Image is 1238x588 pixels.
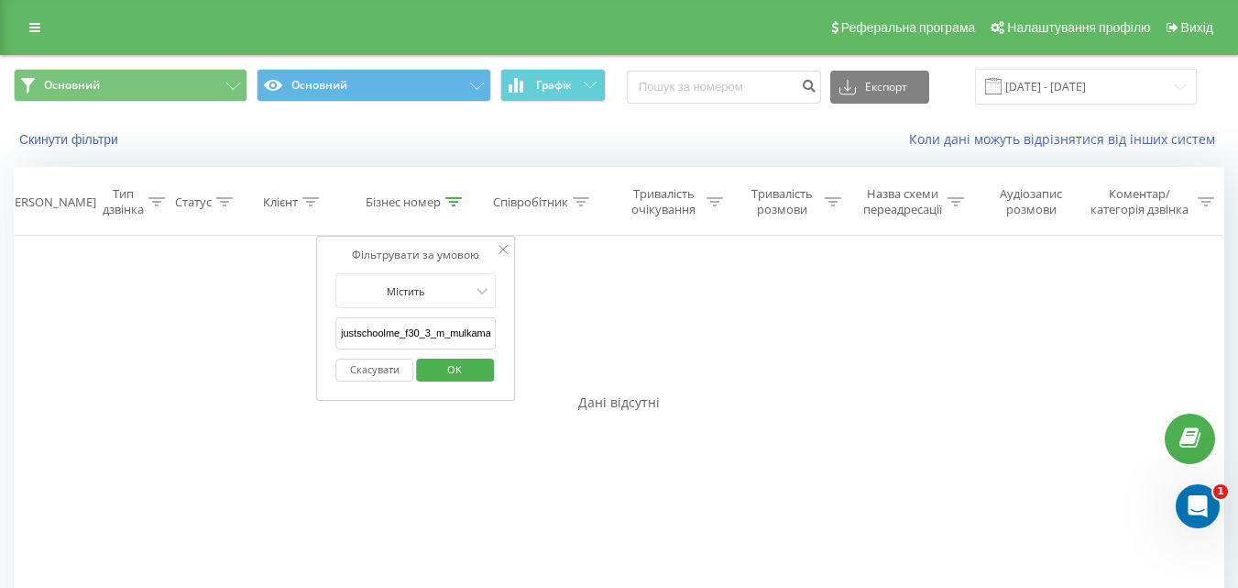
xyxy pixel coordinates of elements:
span: 1 [1213,484,1228,499]
button: Основний [257,69,490,102]
span: Реферальна програма [841,20,976,35]
iframe: Intercom live chat [1176,484,1220,528]
div: Фільтрувати за умовою [335,246,497,264]
span: Основний [44,78,100,93]
div: Назва схеми переадресації [862,186,943,217]
button: Основний [14,69,247,102]
span: OK [429,355,480,383]
div: Дані відсутні [14,394,1224,412]
a: Коли дані можуть відрізнятися вiд інших систем [909,130,1224,148]
span: Вихід [1181,20,1213,35]
input: Пошук за номером [627,71,821,104]
div: Тривалість розмови [744,186,820,217]
button: Скасувати [335,359,413,382]
div: Бізнес номер [366,194,441,210]
button: Графік [500,69,606,102]
div: Коментар/категорія дзвінка [1086,186,1193,217]
div: Співробітник [493,194,568,210]
span: Графік [536,79,572,92]
div: Клієнт [263,194,298,210]
span: Налаштування профілю [1007,20,1150,35]
div: Статус [175,194,212,210]
button: Скинути фільтри [14,131,127,148]
div: Тип дзвінка [103,186,144,217]
div: [PERSON_NAME] [4,194,96,210]
button: Експорт [830,71,929,104]
button: OK [416,359,494,382]
input: Введіть значення [335,317,497,349]
div: Тривалість очікування [626,186,702,217]
div: Аудіозапис розмови [985,186,1078,217]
